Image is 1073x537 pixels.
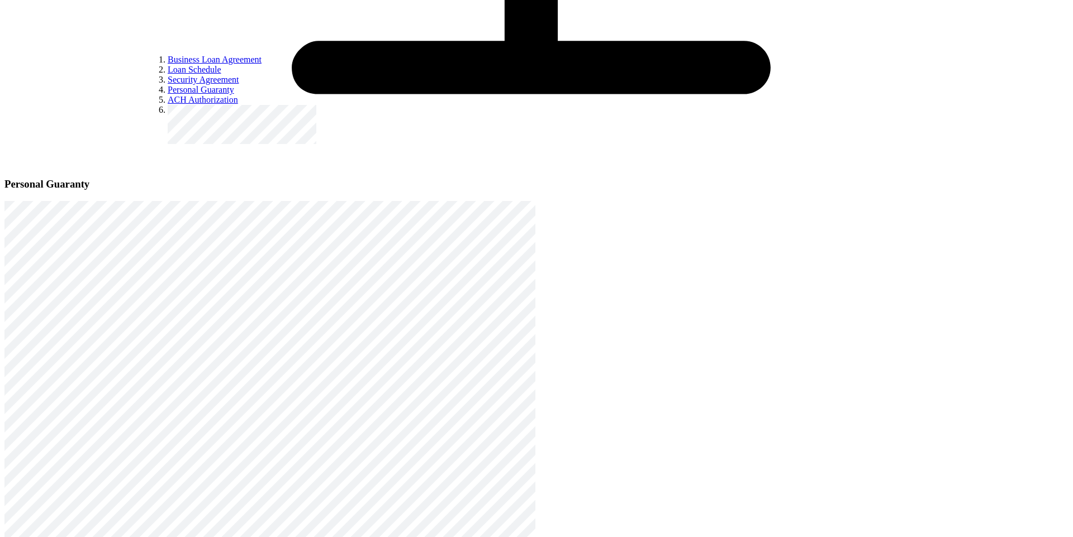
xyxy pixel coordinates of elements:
a: Security Agreement [168,75,239,84]
a: ACH Authorization [168,95,238,104]
a: Personal Guaranty [168,85,234,94]
a: Business Loan Agreement [168,55,262,64]
h3: Personal Guaranty [4,178,1069,190]
a: Loan Schedule [168,65,221,74]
